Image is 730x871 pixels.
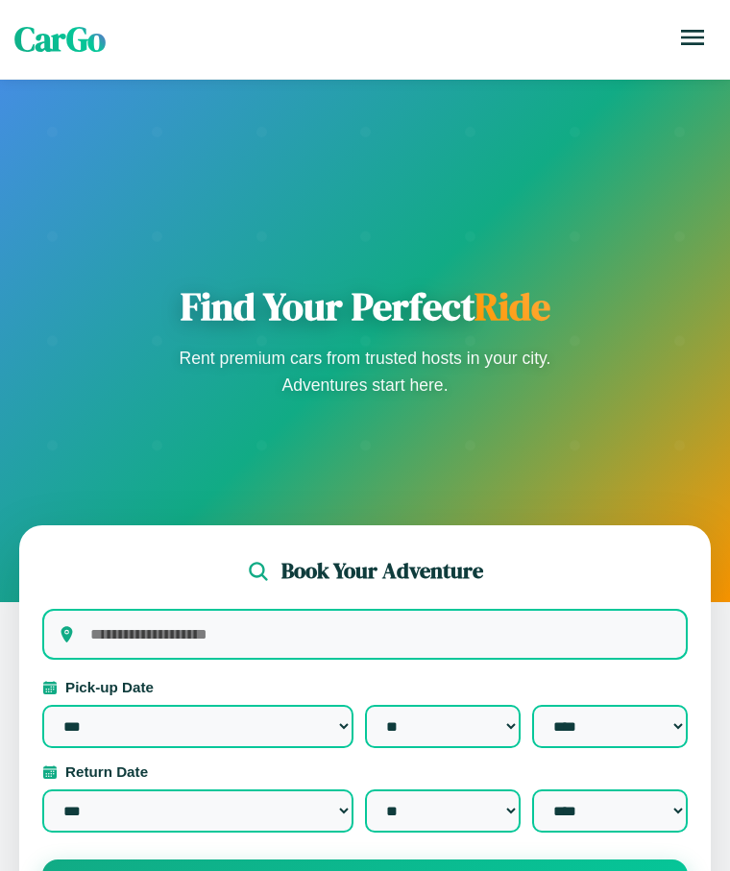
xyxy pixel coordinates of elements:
h1: Find Your Perfect [173,283,557,329]
p: Rent premium cars from trusted hosts in your city. Adventures start here. [173,345,557,399]
span: Ride [474,280,550,332]
h2: Book Your Adventure [281,556,483,586]
label: Pick-up Date [42,679,688,695]
span: CarGo [14,16,106,62]
label: Return Date [42,763,688,780]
